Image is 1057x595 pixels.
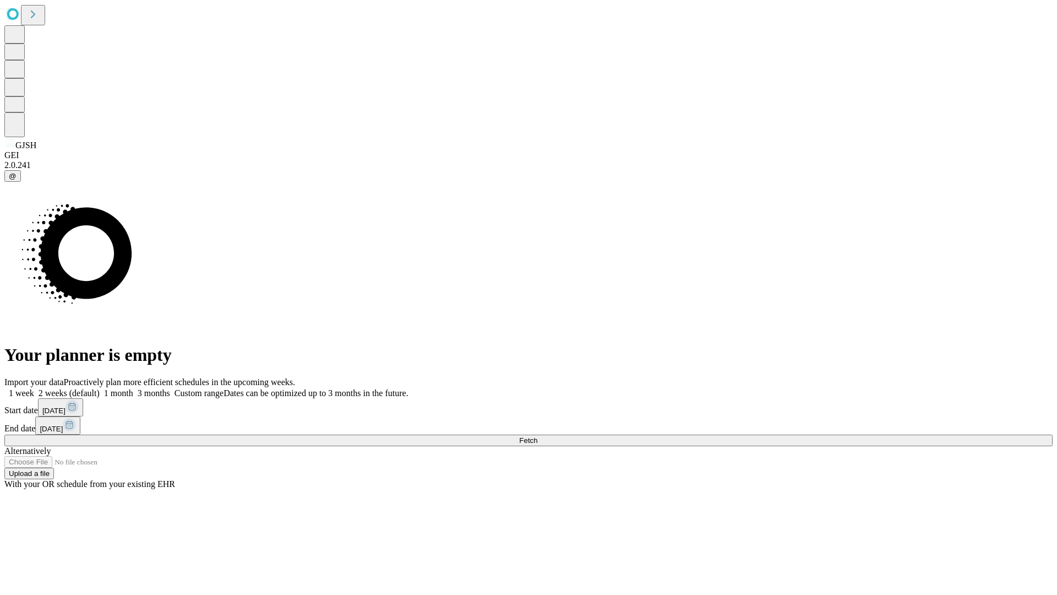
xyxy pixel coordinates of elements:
span: Custom range [175,388,224,398]
div: 2.0.241 [4,160,1053,170]
span: Alternatively [4,446,51,456]
div: GEI [4,150,1053,160]
button: @ [4,170,21,182]
span: Proactively plan more efficient schedules in the upcoming weeks. [64,377,295,387]
span: 1 week [9,388,34,398]
span: 1 month [104,388,133,398]
button: [DATE] [38,398,83,416]
button: Upload a file [4,468,54,479]
span: [DATE] [42,407,66,415]
span: Import your data [4,377,64,387]
div: End date [4,416,1053,435]
h1: Your planner is empty [4,345,1053,365]
span: GJSH [15,140,36,150]
span: 2 weeks (default) [39,388,100,398]
button: [DATE] [35,416,80,435]
span: With your OR schedule from your existing EHR [4,479,175,489]
span: 3 months [138,388,170,398]
span: Fetch [519,436,537,445]
span: Dates can be optimized up to 3 months in the future. [224,388,408,398]
span: @ [9,172,17,180]
button: Fetch [4,435,1053,446]
span: [DATE] [40,425,63,433]
div: Start date [4,398,1053,416]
